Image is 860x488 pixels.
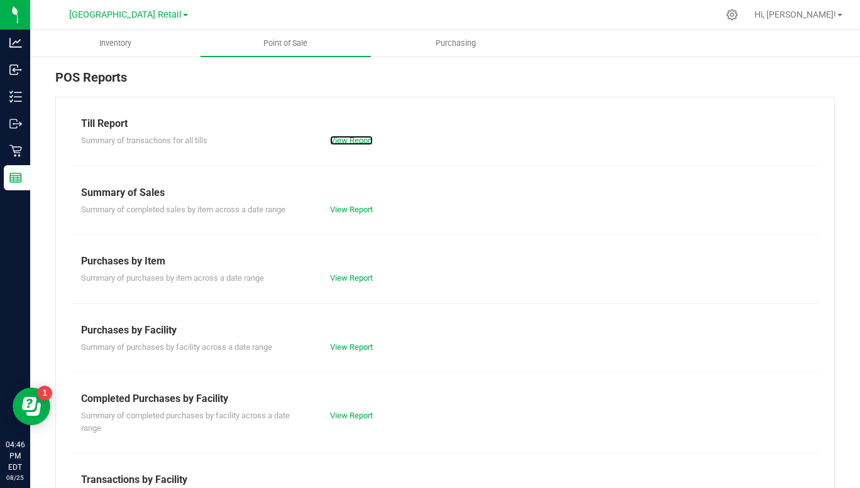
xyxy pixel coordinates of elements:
span: Point of Sale [246,38,324,49]
iframe: Resource center unread badge [37,386,52,401]
span: Summary of transactions for all tills [81,136,207,145]
a: View Report [330,136,373,145]
p: 04:46 PM EDT [6,439,25,473]
div: Summary of Sales [81,185,809,200]
a: View Report [330,205,373,214]
iframe: Resource center [13,388,50,425]
inline-svg: Inventory [9,90,22,103]
span: Purchasing [419,38,493,49]
a: View Report [330,411,373,420]
div: Purchases by Item [81,254,809,269]
p: 08/25 [6,473,25,482]
inline-svg: Reports [9,171,22,184]
div: Transactions by Facility [81,472,809,487]
span: Inventory [82,38,148,49]
div: Purchases by Facility [81,323,809,338]
div: Completed Purchases by Facility [81,391,809,406]
inline-svg: Retail [9,144,22,157]
span: [GEOGRAPHIC_DATA] Retail [69,9,182,20]
a: View Report [330,273,373,283]
a: Point of Sale [201,30,371,57]
span: Summary of completed sales by item across a date range [81,205,285,214]
div: Manage settings [724,9,740,21]
inline-svg: Analytics [9,36,22,49]
a: Purchasing [371,30,541,57]
div: Till Report [81,116,809,131]
div: POS Reports [55,68,835,97]
inline-svg: Inbound [9,63,22,76]
span: Hi, [PERSON_NAME]! [754,9,836,19]
span: Summary of purchases by facility across a date range [81,342,272,352]
a: View Report [330,342,373,352]
inline-svg: Outbound [9,117,22,130]
a: Inventory [30,30,201,57]
span: Summary of completed purchases by facility across a date range [81,411,290,433]
span: Summary of purchases by item across a date range [81,273,264,283]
